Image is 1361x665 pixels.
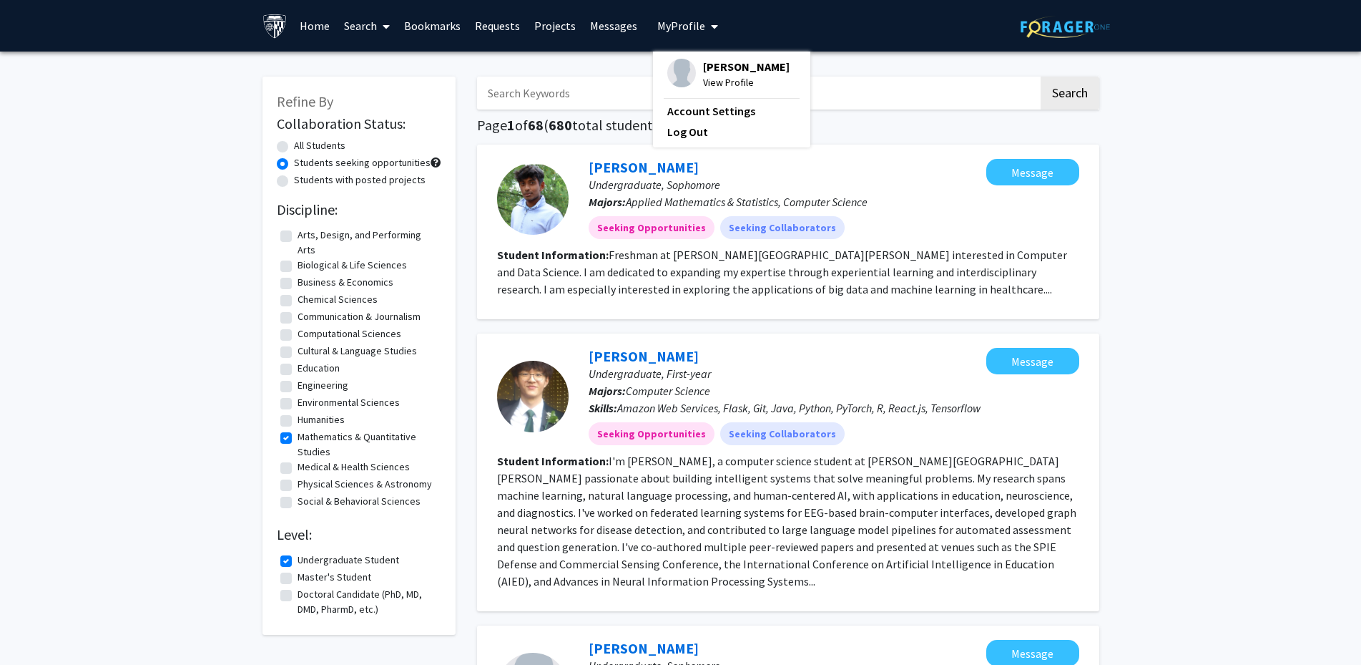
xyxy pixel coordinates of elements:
[298,275,393,290] label: Business & Economics
[277,92,333,110] span: Refine By
[497,454,1076,588] fg-read-more: I'm [PERSON_NAME], a computer science student at [PERSON_NAME][GEOGRAPHIC_DATA][PERSON_NAME] pass...
[298,587,438,617] label: Doctoral Candidate (PhD, MD, DMD, PharmD, etc.)
[497,454,609,468] b: Student Information:
[583,1,644,51] a: Messages
[626,195,868,209] span: Applied Mathematics & Statistics, Computer Science
[527,1,583,51] a: Projects
[477,117,1099,134] h1: Page of ( total student results)
[986,159,1079,185] button: Message Senuka Abeysinghe
[657,19,705,33] span: My Profile
[528,116,544,134] span: 68
[298,228,438,258] label: Arts, Design, and Performing Arts
[720,216,845,239] mat-chip: Seeking Collaborators
[589,639,699,657] a: [PERSON_NAME]
[294,173,426,188] label: Students with posted projects
[298,292,378,307] label: Chemical Sciences
[477,77,1038,110] input: Search Keywords
[468,1,527,51] a: Requests
[1021,16,1110,38] img: ForagerOne Logo
[589,195,626,209] b: Majors:
[667,59,790,90] div: Profile Picture[PERSON_NAME]View Profile
[294,155,431,170] label: Students seeking opportunities
[507,116,515,134] span: 1
[986,348,1079,374] button: Message Kevin Hwang
[298,429,438,460] label: Mathematics & Quantitative Studies
[497,248,1067,296] fg-read-more: Freshman at [PERSON_NAME][GEOGRAPHIC_DATA][PERSON_NAME] interested in Computer and Data Science. ...
[617,401,981,415] span: Amazon Web Services, Flask, Git, Java, Python, PyTorch, R, React.js, Tensorflow
[589,401,617,415] b: Skills:
[337,1,397,51] a: Search
[298,477,432,492] label: Physical Sciences & Astronomy
[298,361,340,376] label: Education
[11,601,61,654] iframe: Chat
[298,412,345,427] label: Humanities
[298,460,410,475] label: Medical & Health Sciences
[667,102,796,120] a: Account Settings
[277,201,441,218] h2: Discipline:
[667,123,796,140] a: Log Out
[589,158,699,176] a: [PERSON_NAME]
[720,422,845,445] mat-chip: Seeking Collaborators
[298,570,371,585] label: Master's Student
[298,553,399,568] label: Undergraduate Student
[1041,77,1099,110] button: Search
[298,395,400,410] label: Environmental Sciences
[294,138,345,153] label: All Students
[298,326,401,341] label: Computational Sciences
[589,422,714,445] mat-chip: Seeking Opportunities
[293,1,337,51] a: Home
[549,116,572,134] span: 680
[667,59,696,87] img: Profile Picture
[589,367,711,381] span: Undergraduate, First-year
[298,378,348,393] label: Engineering
[262,14,288,39] img: Johns Hopkins University Logo
[703,59,790,74] span: [PERSON_NAME]
[397,1,468,51] a: Bookmarks
[589,216,714,239] mat-chip: Seeking Opportunities
[298,344,417,359] label: Cultural & Language Studies
[589,178,720,192] span: Undergraduate, Sophomore
[589,384,626,398] b: Majors:
[298,494,421,509] label: Social & Behavioral Sciences
[589,347,699,365] a: [PERSON_NAME]
[703,74,790,90] span: View Profile
[298,309,421,324] label: Communication & Journalism
[298,258,407,273] label: Biological & Life Sciences
[277,526,441,543] h2: Level:
[626,384,710,398] span: Computer Science
[497,248,609,262] b: Student Information:
[277,115,441,132] h2: Collaboration Status:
